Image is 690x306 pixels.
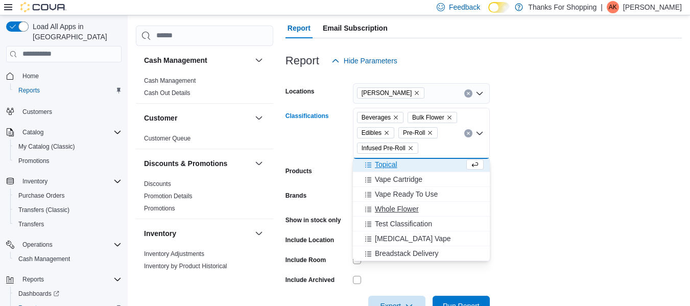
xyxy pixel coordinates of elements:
[357,112,403,123] span: Beverages
[144,113,177,123] h3: Customer
[10,189,126,203] button: Purchase Orders
[18,157,50,165] span: Promotions
[375,219,432,229] span: Test Classification
[144,250,204,258] span: Inventory Adjustments
[353,231,490,246] button: [MEDICAL_DATA] Vape
[408,145,414,151] button: Remove Infused Pre-Roll from selection in this group
[285,87,315,96] label: Locations
[14,84,122,97] span: Reports
[357,127,394,138] span: Edibles
[144,113,251,123] button: Customer
[464,89,472,98] button: Clear input
[353,157,490,172] button: Topical
[285,167,312,175] label: Products
[22,275,44,284] span: Reports
[475,89,484,98] button: Open list of options
[18,239,122,251] span: Operations
[357,87,425,99] span: Preston
[18,206,69,214] span: Transfers (Classic)
[2,174,126,189] button: Inventory
[414,90,420,96] button: Remove Preston from selection in this group
[2,104,126,119] button: Customers
[144,205,175,212] a: Promotions
[144,275,229,282] a: Inventory On Hand by Package
[285,216,341,224] label: Show in stock only
[464,129,472,137] button: Clear input
[14,204,122,216] span: Transfers (Classic)
[144,55,251,65] button: Cash Management
[14,253,122,265] span: Cash Management
[353,217,490,231] button: Test Classification
[144,158,227,169] h3: Discounts & Promotions
[375,233,451,244] span: [MEDICAL_DATA] Vape
[22,241,53,249] span: Operations
[403,128,425,138] span: Pre-Roll
[14,155,122,167] span: Promotions
[384,130,390,136] button: Remove Edibles from selection in this group
[10,203,126,217] button: Transfers (Classic)
[18,143,75,151] span: My Catalog (Classic)
[10,217,126,231] button: Transfers
[144,89,191,97] a: Cash Out Details
[14,218,122,230] span: Transfers
[18,239,57,251] button: Operations
[362,112,391,123] span: Beverages
[18,290,59,298] span: Dashboards
[144,89,191,97] span: Cash Out Details
[375,248,439,258] span: Breadstack Delivery
[288,18,311,38] span: Report
[144,158,251,169] button: Discounts & Promotions
[362,88,412,98] span: [PERSON_NAME]
[375,189,438,199] span: Vape Ready To Use
[285,192,306,200] label: Brands
[14,218,48,230] a: Transfers
[22,72,39,80] span: Home
[446,114,453,121] button: Remove Bulk Flower from selection in this group
[475,129,484,137] button: Close list of options
[353,202,490,217] button: Whole Flower
[253,112,265,124] button: Customer
[14,190,122,202] span: Purchase Orders
[22,128,43,136] span: Catalog
[18,105,122,117] span: Customers
[285,256,326,264] label: Include Room
[362,128,382,138] span: Edibles
[144,180,171,188] span: Discounts
[144,274,229,283] span: Inventory On Hand by Package
[408,112,457,123] span: Bulk Flower
[10,252,126,266] button: Cash Management
[14,190,69,202] a: Purchase Orders
[20,2,66,12] img: Cova
[144,228,251,239] button: Inventory
[144,250,204,257] a: Inventory Adjustments
[601,1,603,13] p: |
[353,172,490,187] button: Vape Cartridge
[18,86,40,95] span: Reports
[18,126,47,138] button: Catalog
[18,192,65,200] span: Purchase Orders
[344,56,397,66] span: Hide Parameters
[285,112,329,120] label: Classifications
[375,159,397,170] span: Topical
[14,288,63,300] a: Dashboards
[22,108,52,116] span: Customers
[285,236,334,244] label: Include Location
[18,273,122,286] span: Reports
[144,55,207,65] h3: Cash Management
[2,272,126,287] button: Reports
[144,262,227,270] span: Inventory by Product Historical
[253,157,265,170] button: Discounts & Promotions
[253,227,265,240] button: Inventory
[327,51,401,71] button: Hide Parameters
[10,139,126,154] button: My Catalog (Classic)
[22,177,47,185] span: Inventory
[144,77,196,84] a: Cash Management
[609,1,617,13] span: AK
[144,180,171,187] a: Discounts
[528,1,597,13] p: Thanks For Shopping
[362,143,406,153] span: Infused Pre-Roll
[18,126,122,138] span: Catalog
[393,114,399,121] button: Remove Beverages from selection in this group
[18,175,122,187] span: Inventory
